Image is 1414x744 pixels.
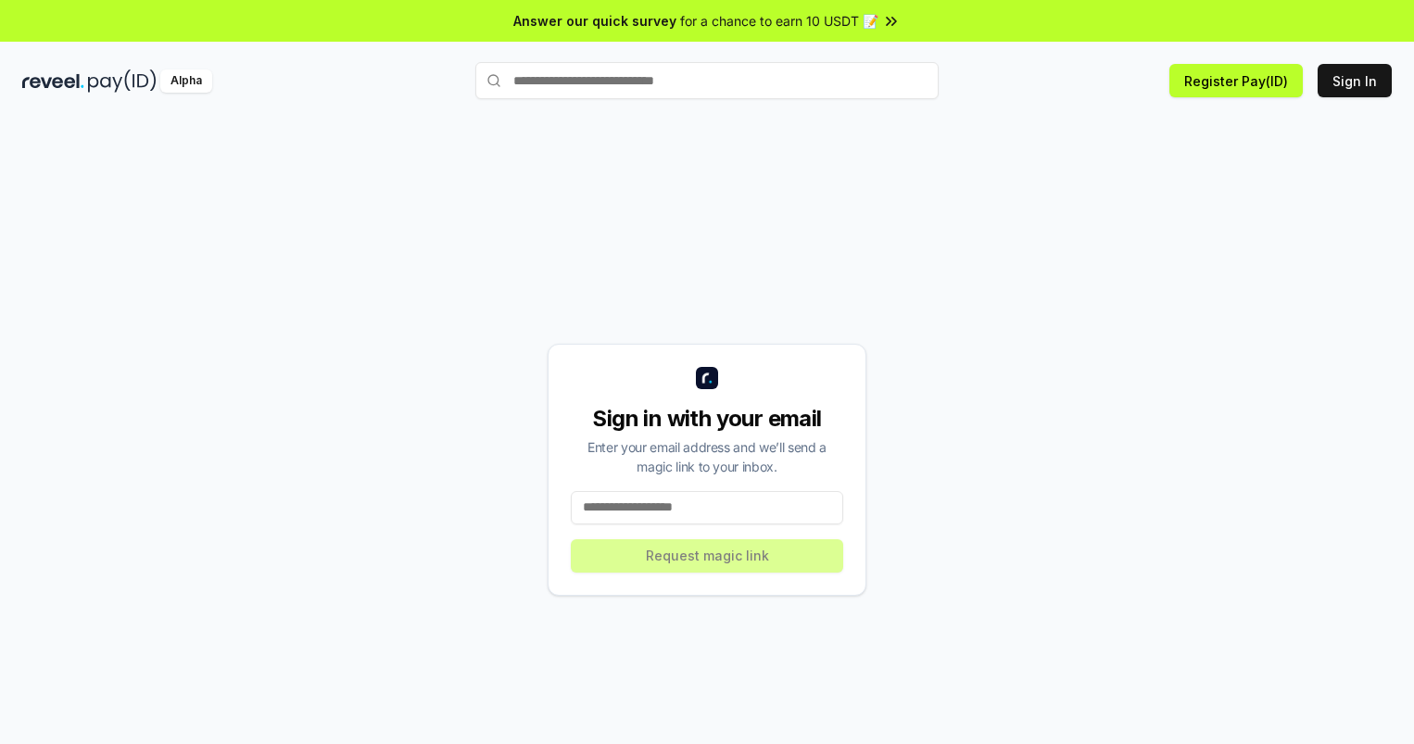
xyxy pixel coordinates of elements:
button: Register Pay(ID) [1169,64,1303,97]
img: reveel_dark [22,69,84,93]
span: for a chance to earn 10 USDT 📝 [680,11,878,31]
div: Sign in with your email [571,404,843,434]
span: Answer our quick survey [513,11,676,31]
img: logo_small [696,367,718,389]
button: Sign In [1318,64,1392,97]
img: pay_id [88,69,157,93]
div: Enter your email address and we’ll send a magic link to your inbox. [571,437,843,476]
div: Alpha [160,69,212,93]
